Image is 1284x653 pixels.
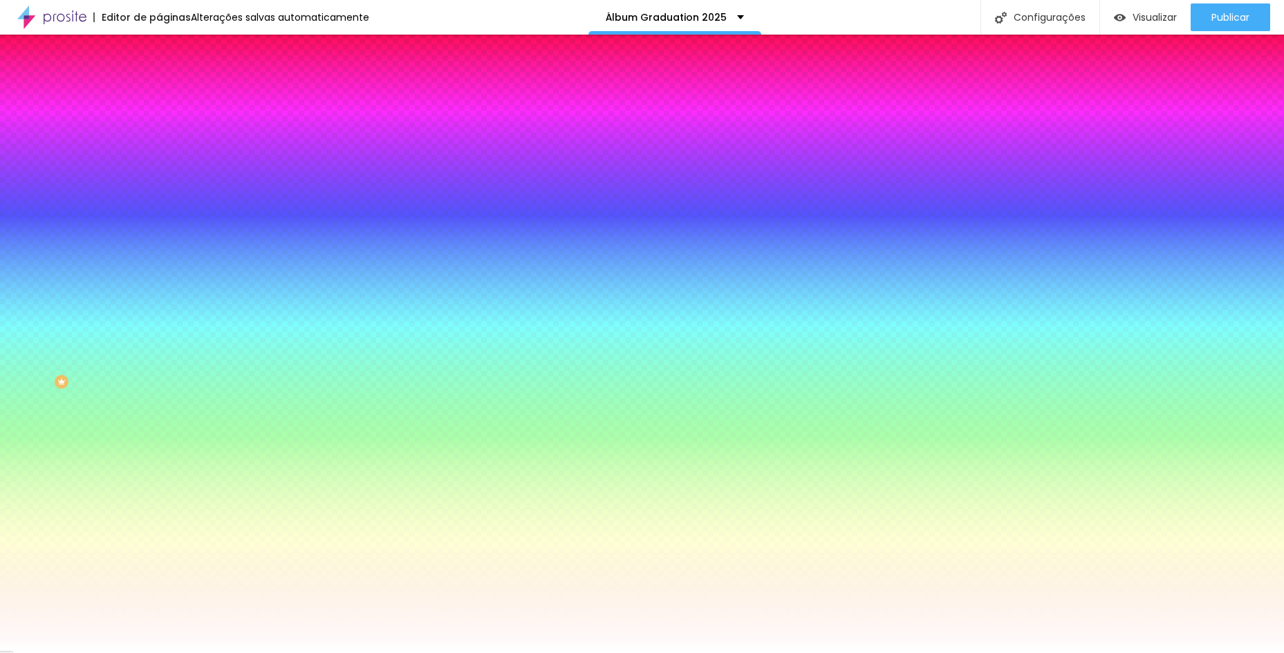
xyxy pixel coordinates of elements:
[1100,3,1191,31] button: Visualizar
[1133,12,1177,23] span: Visualizar
[1211,12,1249,23] span: Publicar
[191,12,369,22] div: Alterações salvas automaticamente
[93,12,191,22] div: Editor de páginas
[606,12,727,22] p: Álbum Graduation 2025
[1191,3,1270,31] button: Publicar
[1114,12,1126,24] img: view-1.svg
[995,12,1007,24] img: Icone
